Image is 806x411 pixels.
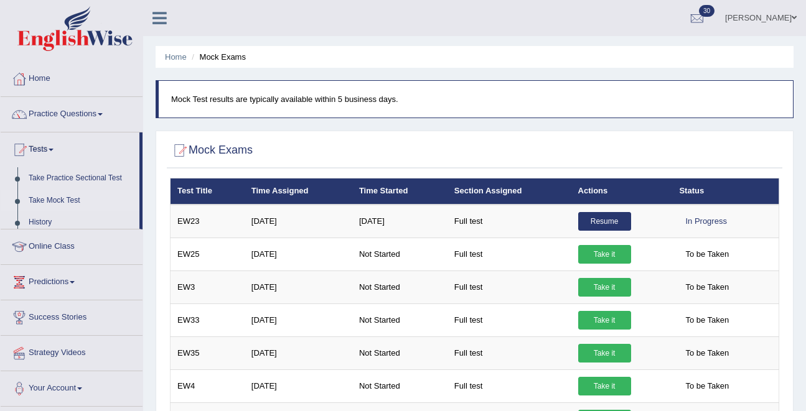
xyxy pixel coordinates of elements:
span: To be Taken [679,245,735,264]
a: Take Mock Test [23,190,139,212]
a: Take it [578,278,631,297]
td: Not Started [352,336,448,369]
td: EW35 [171,336,245,369]
td: EW3 [171,270,245,303]
a: Strategy Videos [1,336,143,367]
a: Take it [578,311,631,330]
td: Full test [448,369,571,402]
h2: Mock Exams [170,141,253,160]
th: Time Assigned [245,178,352,205]
a: Practice Questions [1,97,143,128]
span: To be Taken [679,344,735,363]
a: Take it [578,377,631,395]
td: [DATE] [245,336,352,369]
td: Not Started [352,270,448,303]
td: EW33 [171,303,245,336]
span: To be Taken [679,278,735,297]
td: Not Started [352,369,448,402]
td: Not Started [352,238,448,270]
p: Mock Test results are typically available within 5 business days. [171,93,780,105]
td: EW4 [171,369,245,402]
a: Take Practice Sectional Test [23,167,139,190]
td: [DATE] [245,369,352,402]
a: Home [165,52,187,62]
a: Tests [1,132,139,164]
a: Home [1,62,143,93]
td: [DATE] [245,270,352,303]
th: Time Started [352,178,448,205]
td: [DATE] [352,205,448,238]
td: EW25 [171,238,245,270]
td: Not Started [352,303,448,336]
th: Section Assigned [448,178,571,205]
td: Full test [448,336,571,369]
td: Full test [448,238,571,270]
a: History [23,211,139,234]
td: EW23 [171,205,245,238]
div: In Progress [679,212,733,231]
th: Status [672,178,779,205]
a: Take it [578,344,631,363]
a: Predictions [1,265,143,296]
td: [DATE] [245,238,352,270]
td: Full test [448,270,571,303]
td: Full test [448,303,571,336]
a: Your Account [1,371,143,402]
span: 30 [699,5,715,17]
td: [DATE] [245,205,352,238]
span: To be Taken [679,311,735,330]
th: Test Title [171,178,245,205]
a: Success Stories [1,300,143,331]
th: Actions [571,178,673,205]
td: Full test [448,205,571,238]
a: Take it [578,245,631,264]
a: Online Class [1,229,143,261]
a: Resume [578,212,631,231]
td: [DATE] [245,303,352,336]
li: Mock Exams [189,51,246,63]
span: To be Taken [679,377,735,395]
